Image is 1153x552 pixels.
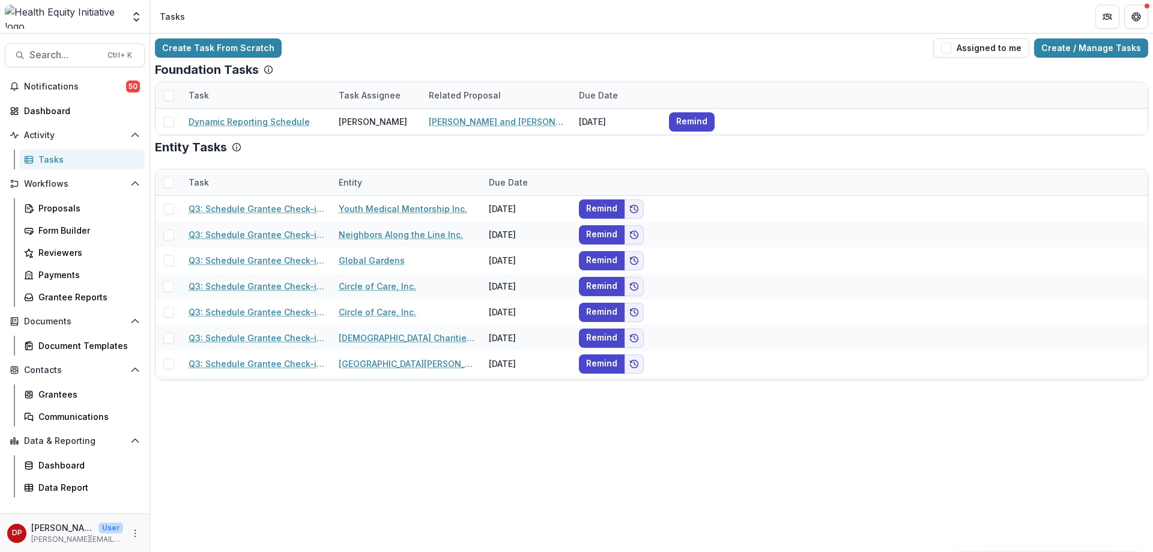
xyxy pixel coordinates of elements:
span: Activity [24,130,126,141]
button: Open Activity [5,126,145,145]
button: Remind [669,112,715,132]
button: Add to friends [625,251,644,270]
div: Tasks [160,10,185,23]
div: Task [181,169,331,195]
button: Add to friends [625,199,644,219]
div: Tasks [38,153,135,166]
button: Add to friends [625,303,644,322]
div: Related Proposal [422,82,572,108]
div: Task [181,82,331,108]
a: Q3: Schedule Grantee Check-in with [PERSON_NAME] [189,332,324,344]
div: Document Templates [38,339,135,352]
a: Neighbors Along the Line Inc. [339,228,463,241]
button: Add to friends [625,354,644,374]
a: Q3: Schedule Grantee Check-in with [PERSON_NAME] [189,228,324,241]
div: Grantee Reports [38,291,135,303]
p: User [98,523,123,533]
button: Assigned to me [933,38,1029,58]
a: Q3: Schedule Grantee Check-in with [PERSON_NAME] [189,254,324,267]
button: Remind [579,251,625,270]
div: [DATE] [482,247,572,273]
button: Get Help [1124,5,1148,29]
div: Communications [38,410,135,423]
a: Grantees [19,384,145,404]
a: Dynamic Reporting Schedule [189,115,310,128]
a: [PERSON_NAME] and [PERSON_NAME] Parks Transformation [429,115,564,128]
button: Open entity switcher [128,5,145,29]
div: Form Builder [38,224,135,237]
div: [DATE] [572,109,662,135]
a: Youth Medical Mentorship Inc. [339,202,467,215]
span: Data & Reporting [24,436,126,446]
a: Data Report [19,478,145,497]
div: [DATE] [482,325,572,351]
div: Proposals [38,202,135,214]
p: [PERSON_NAME][EMAIL_ADDRESS][PERSON_NAME][DATE][DOMAIN_NAME] [31,534,123,545]
a: Dashboard [5,101,145,121]
div: Due Date [482,176,535,189]
a: Dashboard [19,455,145,475]
div: [DATE] [482,351,572,377]
div: Due Date [482,169,572,195]
a: Create Task From Scratch [155,38,282,58]
button: Notifications50 [5,77,145,96]
button: Open Contacts [5,360,145,380]
a: Circle of Care, Inc. [339,280,416,293]
button: Remind [579,225,625,244]
button: Open Documents [5,312,145,331]
nav: breadcrumb [155,8,190,25]
button: Remind [579,329,625,348]
div: Task Assignee [331,82,422,108]
a: [DEMOGRAPHIC_DATA] Charities of the Diocese of [GEOGRAPHIC_DATA] [339,332,474,344]
div: Entity [331,169,482,195]
div: Entity [331,176,369,189]
button: Partners [1095,5,1119,29]
a: Communications [19,407,145,426]
div: Grantees [38,388,135,401]
a: Document Templates [19,336,145,356]
a: Q3: Schedule Grantee Check-in with [PERSON_NAME] [189,202,324,215]
button: Search... [5,43,145,67]
button: Remind [579,199,625,219]
div: [DATE] [482,377,572,402]
a: Tasks [19,150,145,169]
div: [PERSON_NAME] [339,115,407,128]
span: Notifications [24,82,126,92]
button: Remind [579,354,625,374]
a: Payments [19,265,145,285]
div: Ctrl + K [105,49,135,62]
a: Q3: Schedule Grantee Check-in with [PERSON_NAME] [189,357,324,370]
button: Add to friends [625,277,644,296]
p: Entity Tasks [155,140,227,154]
button: Remind [579,277,625,296]
a: Reviewers [19,243,145,262]
span: 50 [126,80,140,93]
div: Task [181,176,216,189]
a: Grantee Reports [19,287,145,307]
div: Task [181,89,216,102]
div: Payments [38,268,135,281]
a: Q3: Schedule Grantee Check-in with [PERSON_NAME] [189,306,324,318]
div: Task Assignee [331,89,408,102]
a: Global Gardens [339,254,405,267]
div: Due Date [572,82,662,108]
div: Dashboard [24,105,135,117]
div: Related Proposal [422,89,508,102]
button: Open Data & Reporting [5,431,145,450]
a: Create / Manage Tasks [1034,38,1148,58]
button: Add to friends [625,225,644,244]
button: Add to friends [625,329,644,348]
p: [PERSON_NAME] [31,521,94,534]
div: Reviewers [38,246,135,259]
a: Circle of Care, Inc. [339,306,416,318]
a: Proposals [19,198,145,218]
span: Search... [29,49,100,61]
div: [DATE] [482,196,572,222]
button: Remind [579,303,625,322]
